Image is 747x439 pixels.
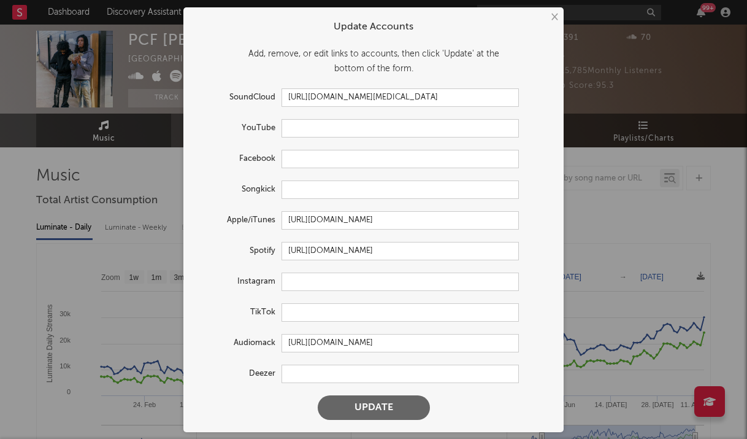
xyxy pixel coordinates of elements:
label: SoundCloud [196,90,282,105]
button: × [547,10,561,24]
label: Songkick [196,182,282,197]
div: Update Accounts [196,20,551,34]
label: Facebook [196,152,282,166]
label: Apple/iTunes [196,213,282,228]
label: TikTok [196,305,282,320]
div: Add, remove, or edit links to accounts, then click 'Update' at the bottom of the form. [196,47,551,76]
label: Instagram [196,274,282,289]
label: Spotify [196,244,282,258]
label: Audiomack [196,336,282,351]
button: Update [318,395,430,420]
label: Deezer [196,367,282,381]
label: YouTube [196,121,282,136]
